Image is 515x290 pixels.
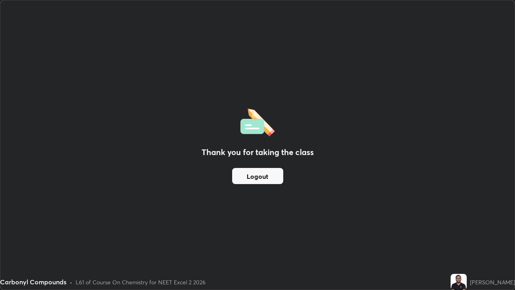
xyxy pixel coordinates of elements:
[70,278,72,286] div: •
[202,146,314,158] h2: Thank you for taking the class
[470,278,515,286] div: [PERSON_NAME]
[232,168,283,184] button: Logout
[240,106,275,137] img: offlineFeedback.1438e8b3.svg
[76,278,206,286] div: L61 of Course On Chemistry for NEET Excel 2 2026
[451,274,467,290] img: f6c41efb327145258bfc596793d6e4cc.jpg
